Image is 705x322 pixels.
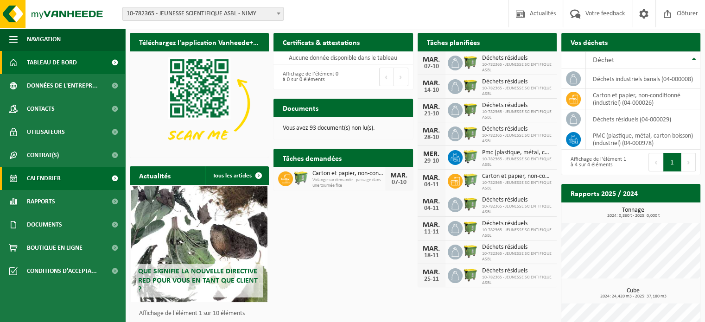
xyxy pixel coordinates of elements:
[422,205,441,212] div: 04-11
[586,109,700,129] td: déchets résiduels (04-000029)
[663,153,681,171] button: 1
[273,99,328,117] h2: Documents
[27,120,65,144] span: Utilisateurs
[139,310,264,317] p: Affichage de l'élément 1 sur 10 éléments
[482,251,552,262] span: 10-782365 - JEUNESSE SCIENTIFIQUE ASBL
[482,62,552,73] span: 10-782365 - JEUNESSE SCIENTIFIQUE ASBL
[27,236,83,259] span: Boutique en ligne
[422,63,441,70] div: 07-10
[27,144,59,167] span: Contrat(s)
[422,56,441,63] div: MAR.
[27,28,61,51] span: Navigation
[482,227,552,239] span: 10-782365 - JEUNESSE SCIENTIFIQUE ASBL
[422,253,441,259] div: 18-11
[463,78,478,94] img: WB-1100-HPE-GN-50
[422,80,441,87] div: MAR.
[130,33,269,51] h2: Téléchargez l'application Vanheede+ maintenant!
[418,33,489,51] h2: Tâches planifiées
[312,170,385,177] span: Carton et papier, non-conditionné (industriel)
[586,69,700,89] td: déchets industriels banals (04-000008)
[463,54,478,70] img: WB-1100-HPE-GN-50
[422,151,441,158] div: MER.
[422,134,441,141] div: 28-10
[561,184,647,202] h2: Rapports 2025 / 2024
[482,109,552,120] span: 10-782365 - JEUNESSE SCIENTIFIQUE ASBL
[586,89,700,109] td: carton et papier, non-conditionné (industriel) (04-000026)
[482,78,552,86] span: Déchets résiduels
[482,244,552,251] span: Déchets résiduels
[27,51,77,74] span: Tableau de bord
[463,172,478,188] img: WB-0660-HPE-GN-50
[463,125,478,141] img: WB-1100-HPE-GN-50
[422,103,441,111] div: MAR.
[422,87,441,94] div: 14-10
[422,269,441,276] div: MAR.
[593,57,614,64] span: Déchet
[482,204,552,215] span: 10-782365 - JEUNESSE SCIENTIFIQUE ASBL
[422,174,441,182] div: MAR.
[566,288,700,299] h3: Cube
[482,267,552,275] span: Déchets résiduels
[566,214,700,218] span: 2024: 0,860 t - 2025: 0,000 t
[312,177,385,189] span: Vidange sur demande - passage dans une tournée fixe
[463,196,478,212] img: WB-1100-HPE-GN-50
[482,173,552,180] span: Carton et papier, non-conditionné (industriel)
[138,268,258,293] span: Que signifie la nouvelle directive RED pour vous en tant que client ?
[681,153,696,171] button: Next
[273,149,351,167] h2: Tâches demandées
[27,259,97,283] span: Conditions d'accepta...
[648,153,663,171] button: Previous
[463,101,478,117] img: WB-1100-HPE-GN-50
[27,190,55,213] span: Rapports
[586,129,700,150] td: PMC (plastique, métal, carton boisson) (industriel) (04-000978)
[482,149,552,157] span: Pmc (plastique, métal, carton boisson) (industriel)
[620,202,699,221] a: Consulter les rapports
[482,126,552,133] span: Déchets résiduels
[482,86,552,97] span: 10-782365 - JEUNESSE SCIENTIFIQUE ASBL
[27,74,98,97] span: Données de l'entrepr...
[422,221,441,229] div: MAR.
[422,127,441,134] div: MAR.
[463,267,478,283] img: WB-1100-HPE-GN-50
[422,158,441,164] div: 29-10
[394,68,408,86] button: Next
[463,243,478,259] img: WB-1100-HPE-GN-50
[130,51,269,156] img: Download de VHEPlus App
[561,33,617,51] h2: Vos déchets
[482,133,552,144] span: 10-782365 - JEUNESSE SCIENTIFIQUE ASBL
[122,7,284,21] span: 10-782365 - JEUNESSE SCIENTIFIQUE ASBL - NIMY
[482,180,552,191] span: 10-782365 - JEUNESSE SCIENTIFIQUE ASBL
[482,220,552,227] span: Déchets résiduels
[293,170,309,186] img: WB-0660-HPE-GN-50
[482,196,552,204] span: Déchets résiduels
[422,229,441,235] div: 11-11
[482,102,552,109] span: Déchets résiduels
[205,166,268,185] a: Tous les articles
[390,172,408,179] div: MAR.
[422,111,441,117] div: 21-10
[390,179,408,186] div: 07-10
[273,33,369,51] h2: Certificats & attestations
[27,167,61,190] span: Calendrier
[463,149,478,164] img: WB-0660-HPE-GN-50
[123,7,283,20] span: 10-782365 - JEUNESSE SCIENTIFIQUE ASBL - NIMY
[27,213,62,236] span: Documents
[422,182,441,188] div: 04-11
[482,275,552,286] span: 10-782365 - JEUNESSE SCIENTIFIQUE ASBL
[283,125,403,132] p: Vous avez 93 document(s) non lu(s).
[273,51,413,64] td: Aucune donnée disponible dans le tableau
[422,245,441,253] div: MAR.
[482,55,552,62] span: Déchets résiduels
[463,220,478,235] img: WB-1100-HPE-GN-50
[566,294,700,299] span: 2024: 24,420 m3 - 2025: 37,180 m3
[130,166,180,184] h2: Actualités
[131,186,267,302] a: Que signifie la nouvelle directive RED pour vous en tant que client ?
[482,157,552,168] span: 10-782365 - JEUNESSE SCIENTIFIQUE ASBL
[422,198,441,205] div: MAR.
[278,67,338,87] div: Affichage de l'élément 0 à 0 sur 0 éléments
[27,97,55,120] span: Contacts
[566,207,700,218] h3: Tonnage
[566,152,626,172] div: Affichage de l'élément 1 à 4 sur 4 éléments
[422,276,441,283] div: 25-11
[379,68,394,86] button: Previous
